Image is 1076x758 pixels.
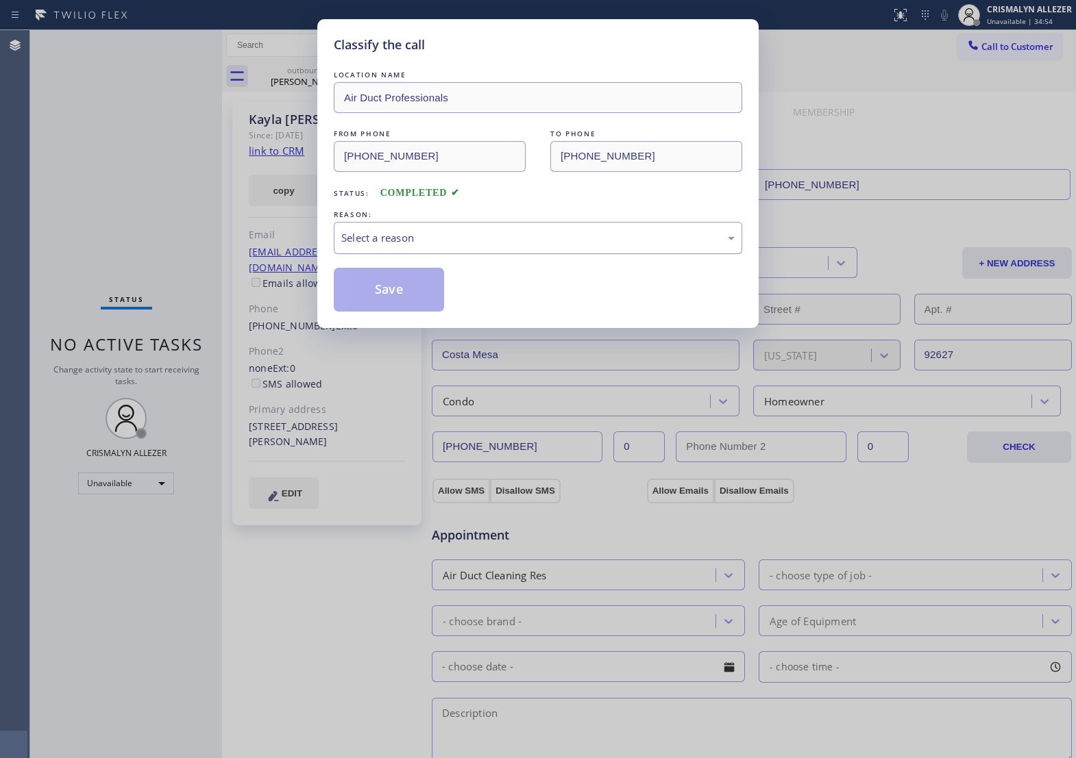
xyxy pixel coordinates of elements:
div: Select a reason [341,230,735,246]
span: COMPLETED [380,188,460,198]
div: TO PHONE [550,127,742,141]
div: REASON: [334,207,742,222]
div: LOCATION NAME [334,68,742,82]
div: FROM PHONE [334,127,526,141]
input: To phone [550,141,742,172]
button: Save [334,268,444,312]
input: From phone [334,141,526,172]
span: Status: [334,188,369,198]
h5: Classify the call [334,36,425,54]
